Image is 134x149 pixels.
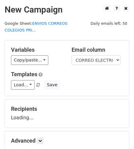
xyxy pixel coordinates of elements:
[11,106,123,112] h5: Recipients
[11,106,123,121] div: Loading...
[72,47,123,53] h5: Email column
[11,47,62,53] h5: Variables
[11,80,35,90] a: Load...
[88,20,129,27] span: Daily emails left: 50
[88,21,129,26] a: Daily emails left: 50
[44,80,60,90] button: Save
[5,21,67,33] small: Google Sheet:
[5,5,129,15] h2: New Campaign
[11,71,37,77] a: Templates
[11,55,48,65] a: Copy/paste...
[5,21,67,33] a: ENVIOS CORREOS COLEGIOS PRI...
[11,137,123,144] h5: Advanced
